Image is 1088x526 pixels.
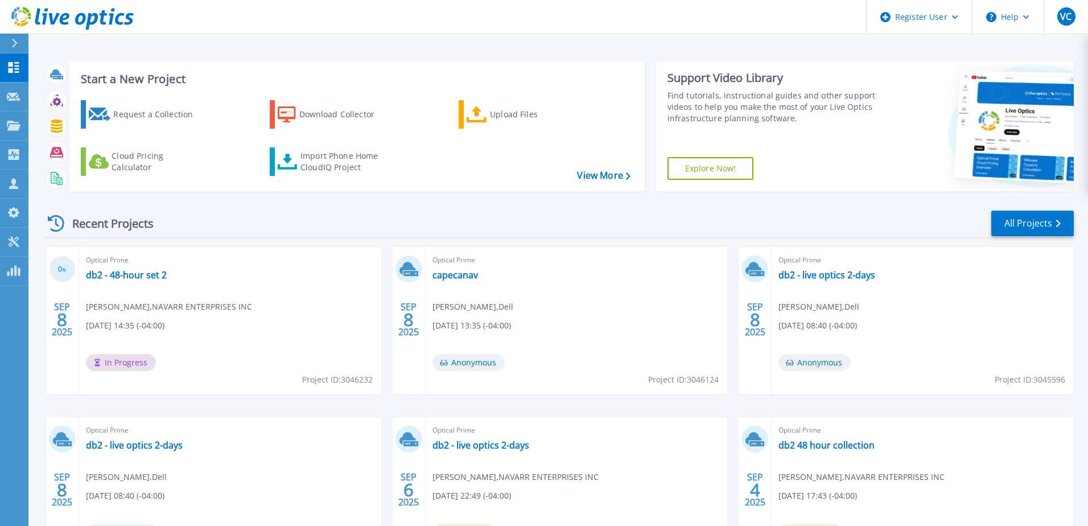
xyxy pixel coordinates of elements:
span: [DATE] 13:35 (-04:00) [432,319,511,332]
span: [PERSON_NAME] , Dell [86,471,167,483]
span: Anonymous [778,354,851,371]
a: db2 - live optics 2-days [86,439,183,451]
a: Upload Files [459,100,586,129]
span: [DATE] 08:40 (-04:00) [778,319,857,332]
div: SEP 2025 [744,469,766,511]
span: [DATE] 14:35 (-04:00) [86,319,164,332]
span: [PERSON_NAME] , NAVARR ENTERPRISES INC [432,471,599,483]
span: % [62,266,66,273]
span: [PERSON_NAME] , NAVARR ENTERPRISES INC [86,301,252,313]
h3: 0 [49,263,76,276]
span: In Progress [86,354,156,371]
span: 6 [403,485,414,495]
span: 8 [403,315,414,324]
div: Request a Collection [113,103,204,126]
a: db2 - 48-hour set 2 [86,269,167,281]
span: 4 [750,485,760,495]
span: [DATE] 17:43 (-04:00) [778,490,857,502]
span: Optical Prime [432,254,721,266]
span: Optical Prime [86,424,374,437]
span: Project ID: 3046232 [302,373,373,386]
h3: Start a New Project [81,73,630,85]
div: Recent Projects [44,209,169,237]
span: [PERSON_NAME] , NAVARR ENTERPRISES INC [778,471,945,483]
span: Optical Prime [778,254,1067,266]
span: [PERSON_NAME] , Dell [778,301,859,313]
a: db2 - live optics 2-days [432,439,529,451]
div: Cloud Pricing Calculator [112,150,203,173]
span: [DATE] 22:49 (-04:00) [432,490,511,502]
a: Explore Now! [667,157,754,180]
span: Optical Prime [778,424,1067,437]
a: View More [577,170,630,181]
a: db2 - live optics 2-days [778,269,875,281]
span: 8 [57,315,67,324]
a: Download Collector [270,100,397,129]
div: SEP 2025 [398,299,419,340]
span: Optical Prime [86,254,374,266]
div: Import Phone Home CloudIQ Project [300,150,389,173]
span: 8 [750,315,760,324]
div: SEP 2025 [744,299,766,340]
a: db2 48 hour collection [778,439,875,451]
span: Anonymous [432,354,505,371]
a: capecanav [432,269,478,281]
a: Request a Collection [81,100,208,129]
div: SEP 2025 [51,469,73,511]
div: SEP 2025 [51,299,73,340]
div: Support Video Library [667,71,880,85]
span: VC [1060,12,1071,21]
div: Find tutorials, instructional guides and other support videos to help you make the most of your L... [667,90,880,124]
a: All Projects [991,211,1074,236]
div: Download Collector [299,103,390,126]
span: Project ID: 3046124 [648,373,719,386]
a: Cloud Pricing Calculator [81,147,208,176]
span: Project ID: 3045596 [995,373,1065,386]
span: Optical Prime [432,424,721,437]
span: [PERSON_NAME] , Dell [432,301,513,313]
span: 8 [57,485,67,495]
div: SEP 2025 [398,469,419,511]
div: Upload Files [490,103,581,126]
span: [DATE] 08:40 (-04:00) [86,490,164,502]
